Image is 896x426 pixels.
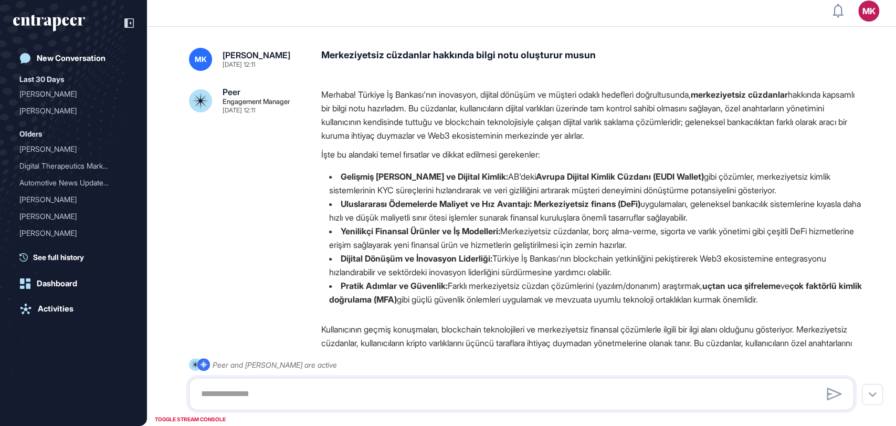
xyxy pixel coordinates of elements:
div: Talk to [PERSON_NAME] [19,242,119,258]
div: Engagement Manager [223,98,290,105]
div: Peer [223,88,240,96]
li: Türkiye İş Bankası'nın blockchain yetkinliğini pekiştirerek Web3 ekosistemine entegrasyonu hızlan... [321,252,862,279]
div: Reese [19,208,128,225]
li: Merkeziyetsiz cüzdanlar, borç alma-verme, sigorta ve varlık yönetimi gibi çeşitli DeFi hizmetleri... [321,224,862,252]
div: TOGGLE STREAM CONSOLE [152,413,228,426]
span: See full history [33,252,84,263]
div: Reese [19,102,128,119]
div: Peer and [PERSON_NAME] are active [213,358,337,371]
strong: Dijital Dönüşüm ve İnovasyon Liderliği: [341,253,492,264]
div: [DATE] 12:11 [223,61,255,68]
div: Last 30 Days [19,73,64,86]
strong: Uluslararası Ödemelerde Maliyet ve Hız Avantajı: [341,199,532,209]
div: Digital Therapeutics Mark... [19,158,119,174]
div: Olders [19,128,42,140]
div: Automotive News Update: P... [19,174,119,191]
a: Activities [13,298,134,319]
div: Activities [38,304,73,314]
a: New Conversation [13,48,134,69]
a: Dashboard [13,273,134,294]
div: [PERSON_NAME] [19,225,119,242]
div: Dashboard [37,279,77,288]
span: MK [195,55,207,64]
button: MK [858,1,879,22]
strong: Pratik Adımlar ve Güvenlik: [341,280,448,291]
div: Digital Therapeutics Market Trends and Strategies for Pharma: Global Analysis and Opportunities [19,158,128,174]
div: [PERSON_NAME] [19,141,119,158]
li: AB'deki gibi çözümler, merkeziyetsiz kimlik sistemlerinin KYC süreçlerini hızlandırarak ve veri g... [321,170,862,197]
strong: Gelişmiş [PERSON_NAME] ve Dijital Kimlik: [341,171,508,182]
div: [PERSON_NAME] [19,102,119,119]
div: Reese [19,141,128,158]
strong: uçtan uca şifreleme [702,280,781,291]
div: Talk to Reese [19,242,128,258]
a: See full history [19,252,134,263]
div: Reese [19,86,128,102]
div: entrapeer-logo [13,15,85,32]
div: [PERSON_NAME] [19,191,119,208]
div: New Conversation [37,54,106,63]
div: Automotive News Update: Partnerships, New Services & Products, Investments & M&A, Market Updates ... [19,174,128,191]
p: Merhaba! Türkiye İş Bankası'nın inovasyon, dijital dönüşüm ve müşteri odaklı hedefleri doğrultusu... [321,88,862,142]
p: İşte bu alandaki temel fırsatlar ve dikkat edilmesi gerekenler: [321,148,862,161]
div: Merkeziyetsiz cüzdanlar hakkında bilgi notu oluşturur musun [321,48,862,71]
strong: Merkeziyetsiz finans (DeFi) [534,199,640,209]
p: Kullanıcının geçmiş konuşmaları, blockchain teknolojileri ve merkeziyetsiz finansal çözümlerle il... [321,323,862,377]
div: [PERSON_NAME] [223,51,290,59]
li: Farklı merkeziyetsiz cüzdan çözümlerini (yazılım/donanım) araştırmak, ve gibi güçlü güvenlik önle... [321,279,862,306]
div: [DATE] 12:11 [223,107,255,113]
div: Reese [19,191,128,208]
div: [PERSON_NAME] [19,208,119,225]
div: [PERSON_NAME] [19,86,119,102]
strong: merkeziyetsiz cüzdanlar [691,89,788,100]
strong: Yenilikçi Finansal Ürünler ve İş Modelleri: [341,226,500,236]
strong: Avrupa Dijital Kimlik Cüzdanı (EUDI Wallet) [536,171,704,182]
li: uygulamaları, geleneksel bankacılık sistemlerine kıyasla daha hızlı ve düşük maliyetli sınır ötes... [321,197,862,224]
div: Reese [19,225,128,242]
